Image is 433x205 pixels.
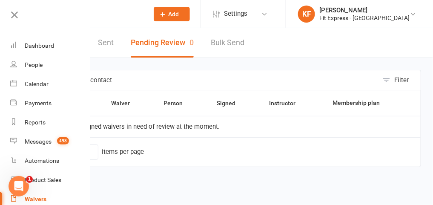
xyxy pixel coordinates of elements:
[10,113,91,132] a: Reports
[25,138,52,145] div: Messages
[379,70,421,90] button: Filter
[25,42,54,49] div: Dashboard
[10,75,91,94] a: Calendar
[25,176,61,183] div: Product Sales
[217,100,245,107] span: Signed
[25,119,46,126] div: Reports
[319,6,410,14] div: [PERSON_NAME]
[163,100,192,107] span: Person
[25,196,46,202] div: Waivers
[10,132,91,151] a: Messages 498
[57,137,69,144] span: 498
[102,148,144,156] div: items per page
[154,7,190,21] button: Add
[25,100,52,107] div: Payments
[269,100,305,107] span: Instructor
[329,90,410,116] th: Membership plan
[131,28,194,58] button: Pending Review0
[50,8,143,20] input: Search...
[10,36,91,55] a: Dashboard
[298,6,315,23] div: KF
[25,157,59,164] div: Automations
[10,170,91,190] a: Product Sales
[163,98,192,108] button: Person
[10,151,91,170] a: Automations
[224,4,247,23] span: Settings
[45,144,144,160] div: Show
[98,28,114,58] a: Sent
[269,98,305,108] button: Instructor
[189,38,194,47] span: 0
[319,14,410,22] div: Fit Express - [GEOGRAPHIC_DATA]
[26,176,33,183] span: 1
[41,116,421,137] td: There are no signed waivers in need of review at the moment.
[25,61,43,68] div: People
[217,98,245,108] button: Signed
[10,55,91,75] a: People
[10,94,91,113] a: Payments
[41,70,379,90] input: Search by contact
[169,11,179,17] span: Add
[111,98,139,108] button: Waiver
[25,81,49,87] div: Calendar
[395,75,409,85] div: Filter
[9,176,29,196] iframe: Intercom live chat
[111,100,139,107] span: Waiver
[211,28,244,58] a: Bulk Send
